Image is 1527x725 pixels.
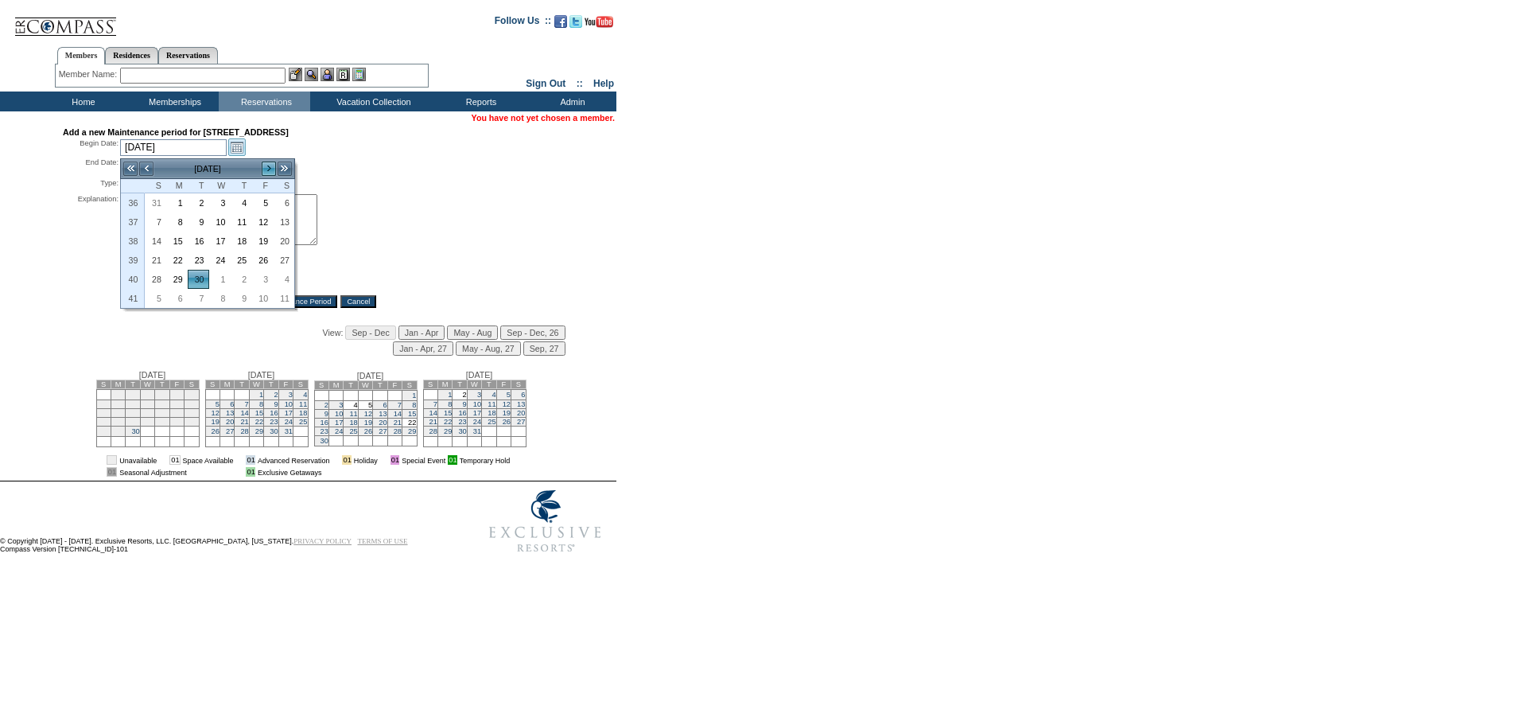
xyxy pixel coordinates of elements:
img: Subscribe to our YouTube Channel [585,16,613,28]
td: S [511,380,526,389]
a: 21 [394,419,402,427]
td: S [185,380,199,389]
td: Thursday, October 02, 2025 [230,270,251,289]
td: 14 [96,409,111,418]
th: 37 [121,212,145,232]
a: 27 [226,427,234,435]
td: 20 [185,409,199,418]
td: W [249,380,263,389]
a: 27 [274,251,293,269]
td: S [293,380,308,389]
td: 5 [169,390,184,400]
td: Monday, September 08, 2025 [166,212,188,232]
td: Tuesday, September 09, 2025 [188,212,209,232]
a: 5 [216,400,220,408]
a: 22 [167,251,187,269]
a: Subscribe to our YouTube Channel [585,20,613,29]
td: Friday, September 26, 2025 [251,251,273,270]
div: Explanation: [63,194,119,284]
td: Sunday, September 28, 2025 [145,270,166,289]
a: Open the calendar popup. [228,138,246,156]
img: View [305,68,318,81]
td: 18 [155,409,169,418]
td: M [437,380,452,389]
img: Exclusive Resorts [474,481,616,561]
td: 15 [111,409,125,418]
a: 12 [503,400,511,408]
td: Tuesday, October 07, 2025 [188,289,209,308]
td: Saturday, September 06, 2025 [273,193,294,212]
a: 23 [188,251,208,269]
a: Members [57,47,106,64]
span: :: [577,78,583,89]
a: 27 [517,418,525,426]
a: 29 [444,427,452,435]
td: Saturday, October 11, 2025 [273,289,294,308]
a: 9 [231,290,251,307]
a: 8 [259,400,263,408]
a: 8 [210,290,230,307]
td: 4 [155,390,169,400]
input: Jan - Apr, 27 [393,341,453,356]
input: Sep - Dec, 26 [500,325,565,340]
a: 11 [488,400,495,408]
td: 24 [140,418,154,427]
a: 8 [412,401,416,409]
a: 6 [383,401,387,409]
td: Tuesday, September 16, 2025 [188,232,209,251]
td: T [373,381,387,390]
th: Tuesday [188,179,209,193]
img: Reservations [336,68,350,81]
a: 26 [364,427,372,435]
a: 4 [274,271,293,288]
img: Compass Home [14,4,117,37]
td: Saturday, September 27, 2025 [273,251,294,270]
a: 13 [379,410,387,418]
a: 12 [364,410,372,418]
th: 41 [121,289,145,308]
td: 13 [185,400,199,409]
td: Monday, September 15, 2025 [166,232,188,251]
a: Sign Out [526,78,565,89]
td: Admin [525,92,616,111]
a: 19 [212,418,220,426]
a: 9 [463,400,467,408]
td: W [358,381,372,390]
td: Sunday, October 05, 2025 [145,289,166,308]
img: b_calculator.gif [352,68,366,81]
a: 11 [274,290,293,307]
a: 11 [349,410,357,418]
td: F [387,381,402,390]
a: 7 [433,400,437,408]
td: T [126,380,140,389]
th: Saturday [273,179,294,193]
a: 17 [473,409,481,417]
td: S [96,380,111,389]
a: 3 [289,391,293,399]
a: 26 [252,251,272,269]
a: 30 [270,427,278,435]
a: 18 [299,409,307,417]
strong: Add a new Maintenance period for [STREET_ADDRESS] [63,127,289,137]
a: Open the calendar popup. [228,158,246,175]
a: 15 [255,409,263,417]
td: 12 [169,400,184,409]
td: Vacation Collection [310,92,433,111]
td: Memberships [127,92,219,111]
a: 7 [245,400,249,408]
td: Friday, October 10, 2025 [251,289,273,308]
td: T [482,380,496,389]
a: 2 [188,194,208,212]
span: You have not yet chosen a member. [472,113,615,123]
a: 30 [188,271,208,288]
a: 24 [335,427,343,435]
td: 11 [155,400,169,409]
img: i.gif [235,456,243,464]
a: 13 [226,409,234,417]
span: [DATE] [248,370,275,380]
td: Tuesday, September 02, 2025 [188,193,209,212]
a: 15 [408,410,416,418]
td: M [111,380,125,389]
img: i.gif [332,456,340,464]
td: 23 [126,418,140,427]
